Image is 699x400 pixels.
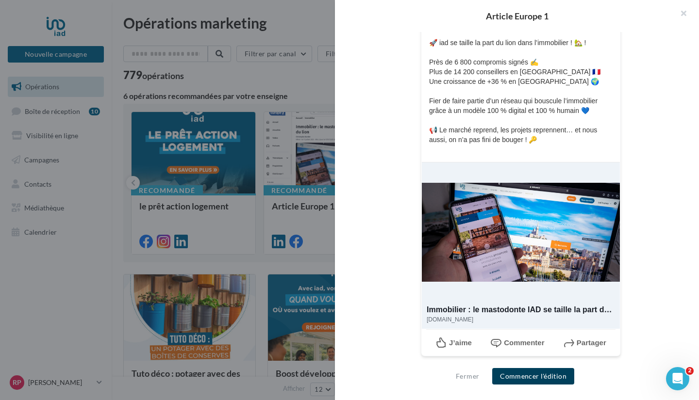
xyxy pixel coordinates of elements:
[504,338,544,347] span: Commenter
[429,38,613,154] p: 🚀 iad se taille la part du lion dans l’immobilier ! 🏡 ! Près de 6 800 compromis signés ✍️ Plus de...
[350,12,683,20] div: Article Europe 1
[427,304,614,316] div: Immobilier : le mastodonte IAD se taille la part du lion
[449,338,472,347] span: J’aime
[666,367,689,390] iframe: Intercom live chat
[452,370,483,382] button: Fermer
[427,316,614,324] div: [DOMAIN_NAME]
[686,367,694,375] span: 2
[492,368,574,384] button: Commencer l'édition
[577,338,606,347] span: Partager
[421,356,621,369] div: La prévisualisation est non-contractuelle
